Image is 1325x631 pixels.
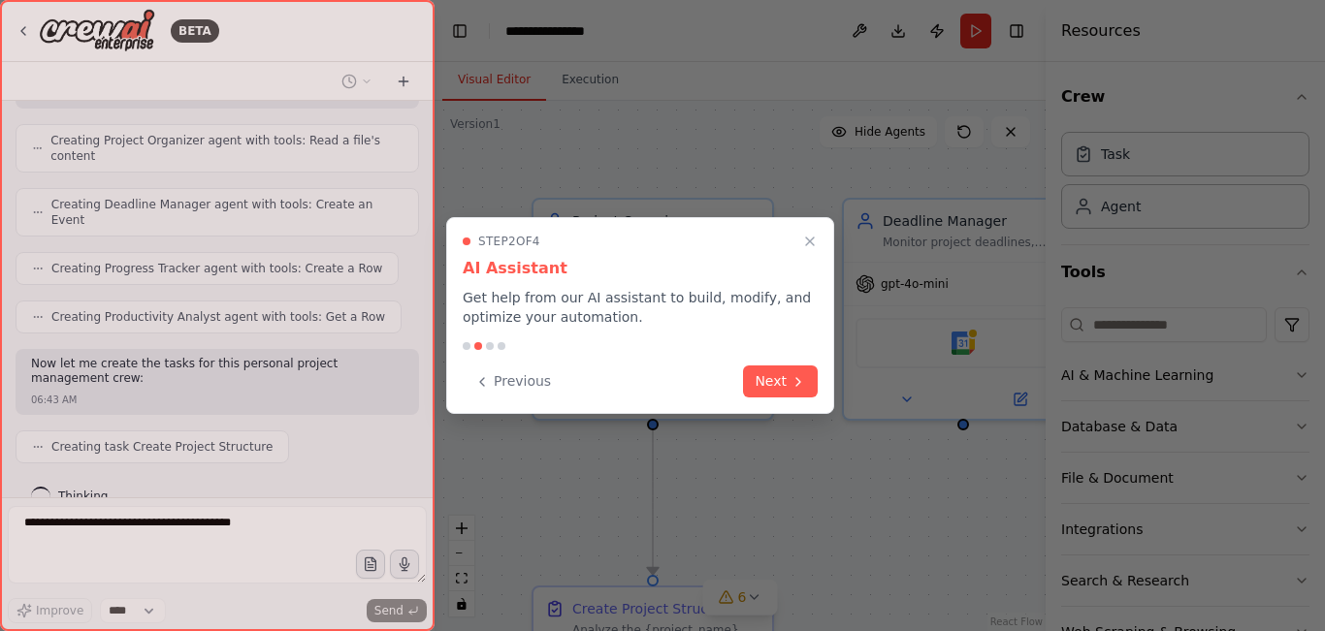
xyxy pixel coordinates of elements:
button: Previous [463,365,563,397]
h3: AI Assistant [463,257,818,280]
button: Close walkthrough [798,230,822,253]
p: Get help from our AI assistant to build, modify, and optimize your automation. [463,288,818,327]
span: Step 2 of 4 [478,234,540,249]
button: Hide left sidebar [446,17,473,45]
button: Next [743,365,818,397]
